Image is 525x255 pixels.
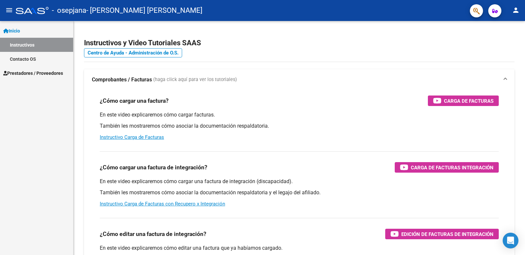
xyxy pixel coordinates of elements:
p: En este video explicaremos cómo editar una factura que ya habíamos cargado. [100,244,499,252]
span: Edición de Facturas de integración [401,230,493,238]
div: Open Intercom Messenger [503,233,518,248]
span: Inicio [3,27,20,34]
a: Instructivo Carga de Facturas [100,134,164,140]
a: Instructivo Carga de Facturas con Recupero x Integración [100,201,225,207]
h2: Instructivos y Video Tutoriales SAAS [84,37,514,49]
p: También les mostraremos cómo asociar la documentación respaldatoria. [100,122,499,130]
span: (haga click aquí para ver los tutoriales) [153,76,237,83]
span: Carga de Facturas Integración [411,163,493,172]
p: En este video explicaremos cómo cargar una factura de integración (discapacidad). [100,178,499,185]
span: Prestadores / Proveedores [3,70,63,77]
h3: ¿Cómo cargar una factura de integración? [100,163,207,172]
p: También les mostraremos cómo asociar la documentación respaldatoria y el legajo del afiliado. [100,189,499,196]
strong: Comprobantes / Facturas [92,76,152,83]
span: - [PERSON_NAME] [PERSON_NAME] [86,3,202,18]
mat-icon: menu [5,6,13,14]
span: - osepjana [52,3,86,18]
a: Centro de Ayuda - Administración de O.S. [84,48,182,57]
h3: ¿Cómo cargar una factura? [100,96,169,105]
mat-icon: person [512,6,520,14]
h3: ¿Cómo editar una factura de integración? [100,229,206,239]
button: Carga de Facturas [428,96,499,106]
button: Carga de Facturas Integración [395,162,499,173]
span: Carga de Facturas [444,97,493,105]
mat-expansion-panel-header: Comprobantes / Facturas (haga click aquí para ver los tutoriales) [84,69,514,90]
button: Edición de Facturas de integración [385,229,499,239]
p: En este video explicaremos cómo cargar facturas. [100,111,499,118]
